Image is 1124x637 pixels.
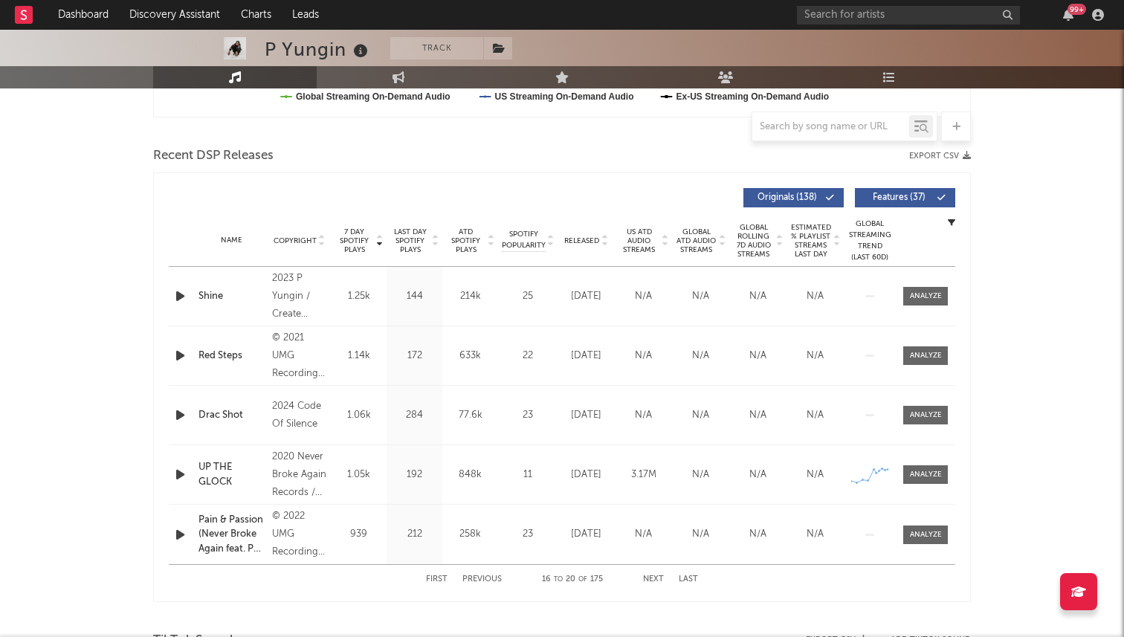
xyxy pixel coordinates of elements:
[676,527,726,542] div: N/A
[790,289,840,304] div: N/A
[153,147,274,165] span: Recent DSP Releases
[618,349,668,363] div: N/A
[643,575,664,583] button: Next
[753,193,821,202] span: Originals ( 138 )
[502,468,554,482] div: 11
[733,349,783,363] div: N/A
[198,513,265,557] a: Pain & Passion (Never Broke Again feat. P [PERSON_NAME], Lil Dump)
[561,527,611,542] div: [DATE]
[446,408,494,423] div: 77.6k
[390,289,439,304] div: 144
[733,408,783,423] div: N/A
[679,575,698,583] button: Last
[198,349,265,363] a: Red Steps
[446,349,494,363] div: 633k
[578,576,587,583] span: of
[198,460,265,489] a: UP THE GLOCK
[676,91,830,102] text: Ex-US Streaming On-Demand Audio
[335,468,383,482] div: 1.05k
[676,289,726,304] div: N/A
[462,575,502,583] button: Previous
[847,219,892,263] div: Global Streaming Trend (Last 60D)
[390,227,430,254] span: Last Day Spotify Plays
[296,91,450,102] text: Global Streaming On-Demand Audio
[272,448,327,502] div: 2020 Never Broke Again Records / UnitedMasters
[865,193,933,202] span: Features ( 37 )
[502,289,554,304] div: 25
[790,223,831,259] span: Estimated % Playlist Streams Last Day
[335,527,383,542] div: 939
[618,527,668,542] div: N/A
[733,468,783,482] div: N/A
[272,270,327,323] div: 2023 P Yungin / Create Music Group Inc.
[561,349,611,363] div: [DATE]
[676,349,726,363] div: N/A
[561,468,611,482] div: [DATE]
[272,508,327,561] div: © 2022 UMG Recordings, Inc. & Never Broke Again LLC
[274,236,317,245] span: Copyright
[198,408,265,423] a: Drac Shot
[561,289,611,304] div: [DATE]
[752,121,909,133] input: Search by song name or URL
[618,227,659,254] span: US ATD Audio Streams
[676,468,726,482] div: N/A
[390,527,439,542] div: 212
[272,398,327,433] div: 2024 Code Of Silence
[502,349,554,363] div: 22
[390,37,483,59] button: Track
[790,408,840,423] div: N/A
[335,349,383,363] div: 1.14k
[335,408,383,423] div: 1.06k
[676,227,717,254] span: Global ATD Audio Streams
[335,289,383,304] div: 1.25k
[198,235,265,246] div: Name
[554,576,563,583] span: to
[265,37,372,62] div: P Yungin
[495,91,634,102] text: US Streaming On-Demand Audio
[446,289,494,304] div: 214k
[390,468,439,482] div: 192
[797,6,1020,25] input: Search for artists
[446,527,494,542] div: 258k
[502,527,554,542] div: 23
[733,527,783,542] div: N/A
[426,575,448,583] button: First
[390,408,439,423] div: 284
[335,227,374,254] span: 7 Day Spotify Plays
[733,289,783,304] div: N/A
[743,188,844,207] button: Originals(138)
[1068,4,1086,15] div: 99 +
[676,408,726,423] div: N/A
[618,408,668,423] div: N/A
[790,349,840,363] div: N/A
[390,349,439,363] div: 172
[532,571,613,589] div: 16 20 175
[198,289,265,304] a: Shine
[446,468,494,482] div: 848k
[272,329,327,383] div: © 2021 UMG Recordings, Inc. & Never Broke Again LLC
[446,227,485,254] span: ATD Spotify Plays
[855,188,955,207] button: Features(37)
[909,152,971,161] button: Export CSV
[564,236,599,245] span: Released
[561,408,611,423] div: [DATE]
[618,289,668,304] div: N/A
[502,408,554,423] div: 23
[790,468,840,482] div: N/A
[502,229,546,251] span: Spotify Popularity
[618,468,668,482] div: 3.17M
[733,223,774,259] span: Global Rolling 7D Audio Streams
[1063,9,1073,21] button: 99+
[790,527,840,542] div: N/A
